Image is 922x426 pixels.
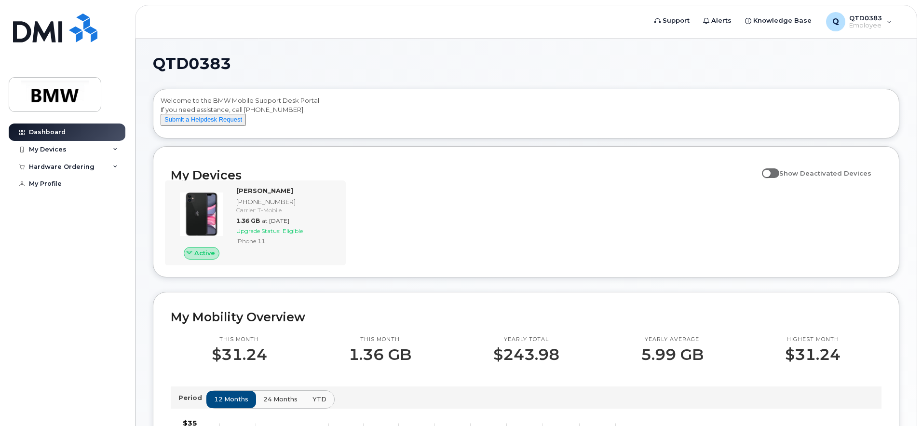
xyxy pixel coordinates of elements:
span: at [DATE] [262,217,289,224]
p: This month [349,336,411,344]
p: 5.99 GB [641,346,704,363]
p: Yearly average [641,336,704,344]
span: 1.36 GB [236,217,260,224]
p: $31.24 [212,346,267,363]
strong: [PERSON_NAME] [236,187,293,194]
p: Period [178,393,206,402]
a: Submit a Helpdesk Request [161,115,246,123]
p: 1.36 GB [349,346,411,363]
input: Show Deactivated Devices [762,164,770,172]
p: $243.98 [493,346,559,363]
span: 24 months [263,395,298,404]
span: Eligible [283,227,303,234]
span: YTD [312,395,326,404]
span: QTD0383 [153,56,231,71]
img: iPhone_11.jpg [178,191,225,237]
h2: My Mobility Overview [171,310,881,324]
p: $31.24 [785,346,841,363]
div: Welcome to the BMW Mobile Support Desk Portal If you need assistance, call [PHONE_NUMBER]. [161,96,892,135]
h2: My Devices [171,168,757,182]
iframe: Messenger Launcher [880,384,915,419]
p: This month [212,336,267,344]
span: Active [194,248,215,258]
a: Active[PERSON_NAME][PHONE_NUMBER]Carrier: T-Mobile1.36 GBat [DATE]Upgrade Status:EligibleiPhone 11 [171,186,340,260]
span: Show Deactivated Devices [779,169,871,177]
div: iPhone 11 [236,237,336,245]
p: Yearly total [493,336,559,344]
p: Highest month [785,336,841,344]
button: Submit a Helpdesk Request [161,114,246,126]
div: Carrier: T-Mobile [236,206,336,214]
div: [PHONE_NUMBER] [236,197,336,206]
span: Upgrade Status: [236,227,281,234]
